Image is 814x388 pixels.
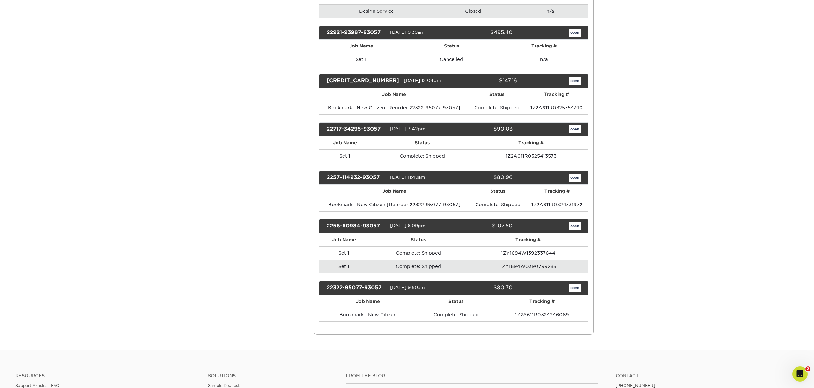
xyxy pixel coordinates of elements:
[449,29,517,37] div: $495.40
[319,260,369,273] td: Set 1
[322,77,404,85] div: [CREDIT_CARD_NUMBER]
[390,175,425,180] span: [DATE] 11:49am
[569,125,581,133] a: open
[319,4,434,18] td: Design Service
[496,295,588,308] th: Tracking #
[526,185,588,198] th: Tracking #
[322,174,390,182] div: 2257-114932-93057
[390,30,425,35] span: [DATE] 9:39am
[525,101,588,114] td: 1Z2A611R0325754740
[390,126,426,131] span: [DATE] 3:42pm
[417,308,496,321] td: Complete: Shipped
[792,366,808,382] iframe: Intercom live chat
[469,101,525,114] td: Complete: Shipped
[417,295,496,308] th: Status
[346,373,598,378] h4: From the Blog
[371,149,474,163] td: Complete: Shipped
[322,222,390,230] div: 2256-60984-93057
[449,284,517,292] div: $80.70
[319,308,417,321] td: Bookmark - New Citizen
[449,125,517,133] div: $90.03
[525,88,588,101] th: Tracking #
[474,149,588,163] td: 1Z2A611R0325413573
[319,136,371,149] th: Job Name
[322,29,390,37] div: 22921-93987-93057
[569,222,581,230] a: open
[468,233,588,246] th: Tracking #
[319,233,369,246] th: Job Name
[500,53,588,66] td: n/a
[319,185,470,198] th: Job Name
[469,88,525,101] th: Status
[474,136,588,149] th: Tracking #
[500,40,588,53] th: Tracking #
[458,77,522,85] div: $147.16
[390,285,425,290] span: [DATE] 9:50am
[319,40,403,53] th: Job Name
[369,233,468,246] th: Status
[513,4,588,18] td: n/a
[569,174,581,182] a: open
[805,366,810,371] span: 2
[369,260,468,273] td: Complete: Shipped
[208,383,240,388] a: Sample Request
[404,78,441,83] span: [DATE] 12:04pm
[616,373,799,378] a: Contact
[403,40,500,53] th: Status
[470,185,526,198] th: Status
[496,308,588,321] td: 1Z2A611R0324246069
[322,125,390,133] div: 22717-34295-93057
[15,373,198,378] h4: Resources
[468,246,588,260] td: 1ZY1694W1392337644
[319,88,469,101] th: Job Name
[319,295,417,308] th: Job Name
[319,53,403,66] td: Set 1
[569,284,581,292] a: open
[322,284,390,292] div: 22322-95077-93057
[468,260,588,273] td: 1ZY1694W0390799285
[470,198,526,211] td: Complete: Shipped
[449,222,517,230] div: $107.60
[319,198,470,211] td: Bookmark - New Citizen [Reorder 22322-95077-93057]
[616,383,655,388] a: [PHONE_NUMBER]
[390,223,426,228] span: [DATE] 6:09pm
[208,373,336,378] h4: Solutions
[449,174,517,182] div: $80.96
[569,29,581,37] a: open
[369,246,468,260] td: Complete: Shipped
[319,101,469,114] td: Bookmark - New Citizen [Reorder 22322-95077-93057]
[434,4,513,18] td: Closed
[319,149,371,163] td: Set 1
[371,136,474,149] th: Status
[569,77,581,85] a: open
[319,246,369,260] td: Set 1
[403,53,500,66] td: Cancelled
[526,198,588,211] td: 1Z2A611R0324731972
